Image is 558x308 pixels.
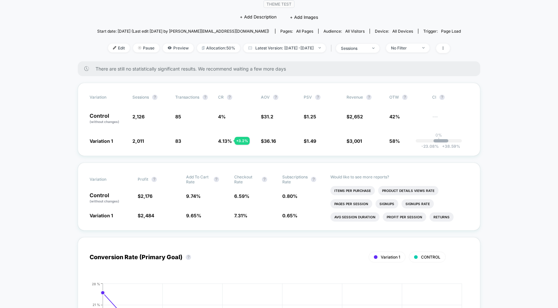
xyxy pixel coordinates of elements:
[264,0,294,8] span: Theme Test
[372,47,375,49] img: end
[235,137,250,145] div: + 3.2 %
[133,44,159,52] span: Pause
[227,95,232,100] button: ?
[432,95,468,100] span: CI
[197,44,240,52] span: Allocation: 50%
[347,114,363,119] span: $
[341,46,367,51] div: sessions
[90,199,119,203] span: (without changes)
[113,46,116,49] img: edit
[234,213,247,218] span: 7.31 %
[152,95,157,100] button: ?
[383,212,426,222] li: Profit Per Session
[218,95,224,100] span: CR
[366,95,372,100] button: ?
[280,29,313,34] div: Pages:
[132,138,144,144] span: 2,011
[264,138,276,144] span: 36.16
[138,193,153,199] span: $
[349,138,362,144] span: 3,001
[90,95,126,100] span: Variation
[349,114,363,119] span: 2,652
[392,29,413,34] span: all devices
[442,144,445,149] span: +
[96,66,467,72] span: There are still no statistically significant results. We recommend waiting a few more days
[261,95,270,100] span: AOV
[421,144,439,149] span: -23.08 %
[175,138,181,144] span: 83
[423,29,461,34] div: Trigger:
[93,303,100,307] tspan: 21 %
[304,138,316,144] span: $
[108,44,130,52] span: Edit
[347,95,363,100] span: Revenue
[240,14,277,20] span: + Add Description
[90,174,126,184] span: Variation
[175,95,199,100] span: Transactions
[262,177,267,182] button: ?
[175,114,181,119] span: 85
[315,95,321,100] button: ?
[345,29,365,34] span: All Visitors
[186,213,201,218] span: 9.65 %
[432,115,468,124] span: ---
[132,95,149,100] span: Sessions
[163,44,194,52] span: Preview
[282,193,297,199] span: 0.80 %
[138,177,148,182] span: Profit
[218,138,232,144] span: 4.13 %
[378,186,438,195] li: Product Details Views Rate
[330,174,468,179] p: Would like to see more reports?
[248,46,252,49] img: calendar
[282,174,308,184] span: Subscriptions Rate
[329,44,336,53] span: |
[186,255,191,260] button: ?
[90,193,131,204] p: Control
[402,199,434,208] li: Signups Rate
[132,114,145,119] span: 2,126
[152,177,157,182] button: ?
[261,138,276,144] span: $
[243,44,326,52] span: Latest Version: [DATE] - [DATE]
[323,29,365,34] div: Audience:
[141,213,154,218] span: 2,484
[90,138,113,144] span: Variation 1
[430,212,454,222] li: Returns
[330,212,379,222] li: Avg Session Duration
[296,29,313,34] span: all pages
[391,46,417,50] div: No Filter
[319,47,321,48] img: end
[389,95,426,100] span: OTW
[141,193,153,199] span: 2,176
[138,213,154,218] span: $
[264,114,273,119] span: 31.2
[202,46,205,50] img: rebalance
[234,193,249,199] span: 6.59 %
[90,113,126,124] p: Control
[273,95,278,100] button: ?
[92,282,100,286] tspan: 28 %
[90,213,113,218] span: Variation 1
[203,95,208,100] button: ?
[370,29,418,34] span: Device:
[282,213,297,218] span: 0.65 %
[402,95,407,100] button: ?
[381,255,400,260] span: Variation 1
[307,138,316,144] span: 1.49
[290,15,318,20] span: + Add Images
[311,177,316,182] button: ?
[421,255,440,260] span: CONTROL
[376,199,398,208] li: Signups
[97,29,269,34] span: Start date: [DATE] (Last edit [DATE] by [PERSON_NAME][EMAIL_ADDRESS][DOMAIN_NAME])
[214,177,219,182] button: ?
[441,29,461,34] span: Page Load
[234,174,259,184] span: Checkout Rate
[330,186,375,195] li: Items Per Purchase
[439,144,460,149] span: 38.59 %
[304,95,312,100] span: PSV
[90,120,119,124] span: (without changes)
[330,199,372,208] li: Pages Per Session
[439,95,445,100] button: ?
[261,114,273,119] span: $
[389,138,400,144] span: 58%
